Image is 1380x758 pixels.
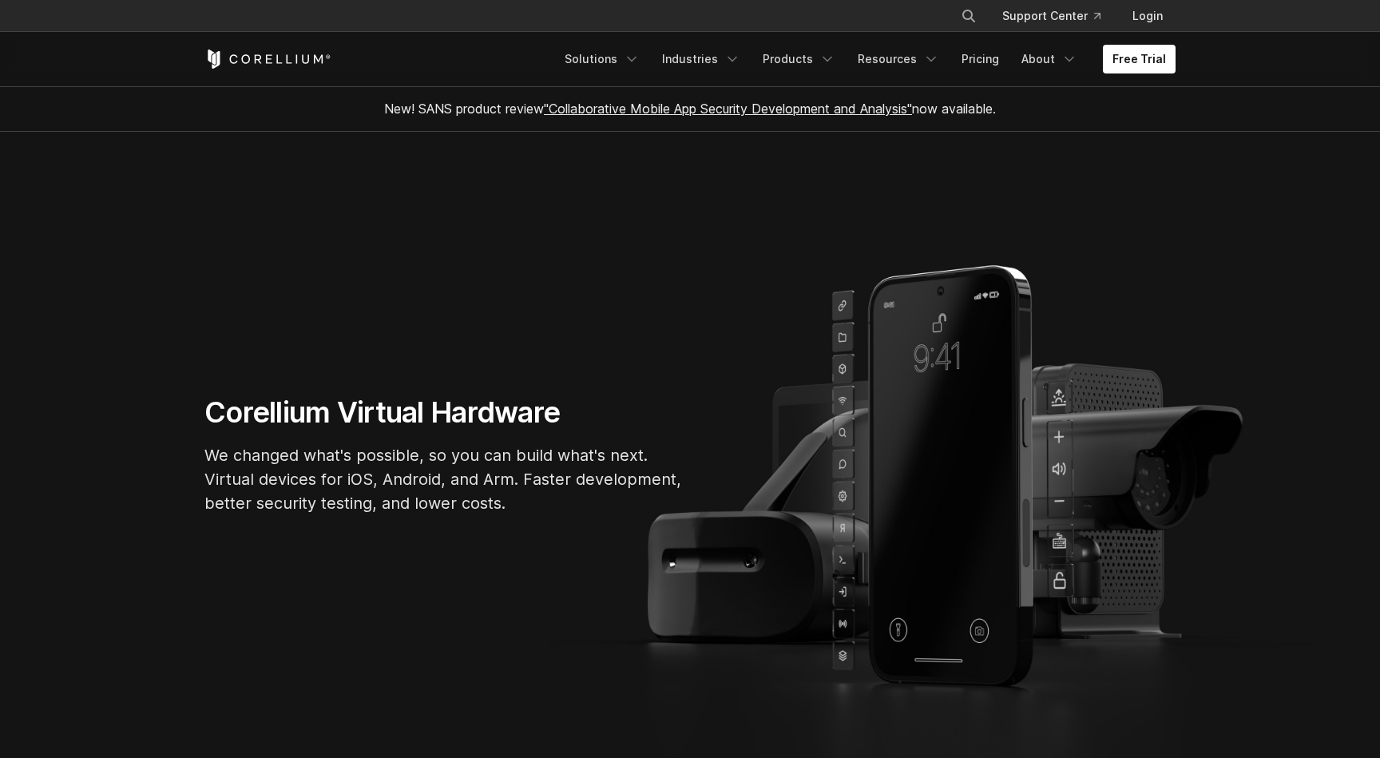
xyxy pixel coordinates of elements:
div: Navigation Menu [555,45,1176,73]
a: About [1012,45,1087,73]
span: New! SANS product review now available. [384,101,996,117]
a: Resources [848,45,949,73]
a: Pricing [952,45,1009,73]
a: Solutions [555,45,649,73]
a: Products [753,45,845,73]
h1: Corellium Virtual Hardware [204,395,684,431]
a: "Collaborative Mobile App Security Development and Analysis" [544,101,912,117]
button: Search [954,2,983,30]
div: Navigation Menu [942,2,1176,30]
a: Login [1120,2,1176,30]
a: Corellium Home [204,50,331,69]
a: Free Trial [1103,45,1176,73]
p: We changed what's possible, so you can build what's next. Virtual devices for iOS, Android, and A... [204,443,684,515]
a: Industries [652,45,750,73]
a: Support Center [989,2,1113,30]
